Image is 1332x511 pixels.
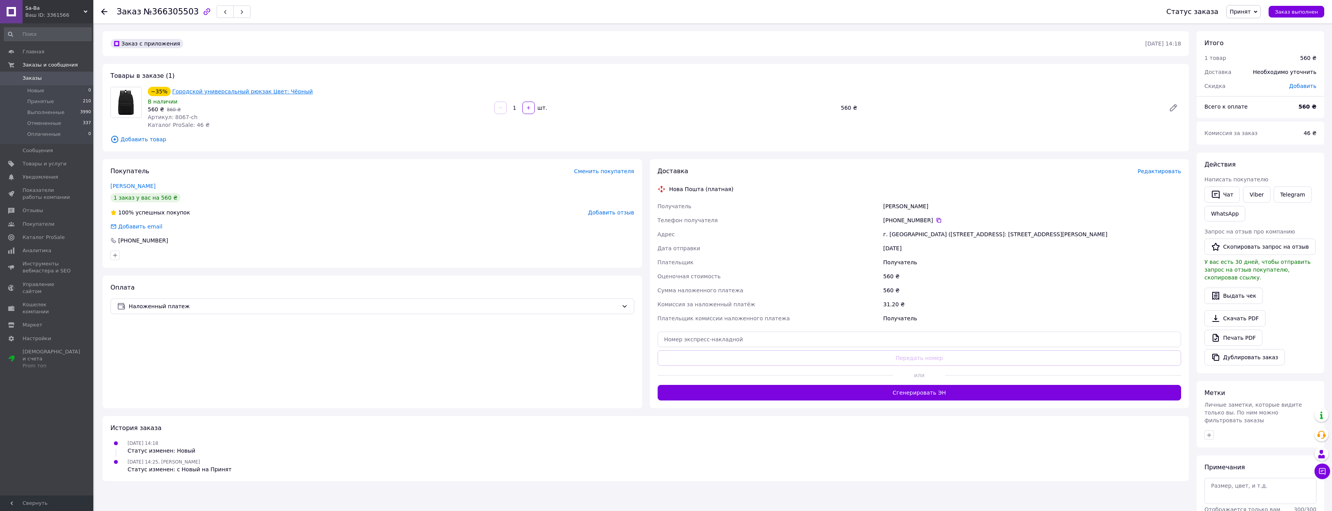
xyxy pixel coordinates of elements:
[667,185,735,193] div: Нова Пошта (платная)
[128,441,158,446] span: [DATE] 14:18
[110,72,175,79] span: Товары в заказе (1)
[128,447,195,455] div: Статус изменен: Новый
[23,207,43,214] span: Отзывы
[882,283,1183,297] div: 560 ₴
[27,131,61,138] span: Оплаченные
[23,335,51,342] span: Настройки
[1204,349,1285,365] button: Дублировать заказ
[23,301,72,315] span: Кошелек компании
[658,217,718,223] span: Телефон получателя
[80,109,91,116] span: 3990
[1204,55,1226,61] span: 1 товар
[1204,104,1248,110] span: Всего к оплате
[838,102,1162,113] div: 560 ₴
[83,120,91,127] span: 337
[658,301,755,307] span: Комиссия за наложенный платёж
[110,424,161,432] span: История заказа
[882,241,1183,255] div: [DATE]
[23,348,80,370] span: [DEMOGRAPHIC_DATA] и счета
[110,183,156,189] a: [PERSON_NAME]
[117,7,141,16] span: Заказ
[882,297,1183,311] div: 31.20 ₴
[110,223,163,230] div: Добавить email
[658,203,691,209] span: Получатель
[893,371,945,379] span: или
[1274,186,1312,203] a: Telegram
[588,209,634,216] span: Добавить отзыв
[1166,8,1218,16] div: Статус заказа
[1204,39,1223,47] span: Итого
[1204,288,1263,304] button: Выдать чек
[658,259,694,265] span: Плательщик
[27,109,65,116] span: Выполненные
[1269,6,1324,18] button: Заказ выполнен
[110,167,149,175] span: Покупатель
[118,209,134,216] span: 100%
[110,193,180,202] div: 1 заказ у вас на 560 ₴
[1230,9,1251,15] span: Принят
[110,284,135,291] span: Оплата
[1204,228,1295,235] span: Запрос на отзыв про компанию
[144,7,199,16] span: №366305503
[658,273,721,279] span: Оценочная стоимость
[23,221,54,228] span: Покупатели
[1166,100,1181,116] a: Редактировать
[110,135,1181,144] span: Добавить товар
[1204,186,1240,203] button: Чат
[1204,176,1268,183] span: Написать покупателю
[883,216,1181,224] div: [PHONE_NUMBER]
[27,98,54,105] span: Принятые
[101,8,107,16] div: Вернуться назад
[1204,161,1236,168] span: Действия
[1204,83,1225,89] span: Скидка
[167,107,181,112] span: 860 ₴
[23,234,65,241] span: Каталог ProSale
[23,260,72,274] span: Инструменты вебмастера и SEO
[1304,130,1316,136] span: 46 ₴
[23,187,72,201] span: Показатели работы компании
[148,122,210,128] span: Каталог ProSale: 46 ₴
[129,302,618,311] span: Наложенный платеж
[882,311,1183,325] div: Получатель
[148,98,177,105] span: В наличии
[4,27,92,41] input: Поиск
[1289,83,1316,89] span: Добавить
[882,227,1183,241] div: г. [GEOGRAPHIC_DATA] ([STREET_ADDRESS]: [STREET_ADDRESS][PERSON_NAME]
[1248,63,1321,81] div: Необходимо уточнить
[23,48,44,55] span: Главная
[1204,464,1245,471] span: Примечания
[882,255,1183,269] div: Получатель
[128,465,231,473] div: Статус изменен: с Новый на Принят
[1300,54,1316,62] div: 560 ₴
[148,106,164,112] span: 560 ₴
[23,174,58,181] span: Уведомления
[23,75,42,82] span: Заказы
[1243,186,1270,203] a: Viber
[536,104,548,112] div: шт.
[111,87,141,118] img: Городской универсальный рюкзак Цвет: Чёрный
[1204,310,1265,327] a: Скачать PDF
[172,88,313,95] a: Городской универсальный рюкзак Цвет: Чёрный
[658,385,1181,400] button: Сгенерировать ЭН
[23,147,53,154] span: Сообщения
[658,332,1181,347] input: Номер экспресс-накладной
[23,247,51,254] span: Аналитика
[23,281,72,295] span: Управление сайтом
[1275,9,1318,15] span: Заказ выполнен
[23,61,78,68] span: Заказы и сообщения
[1204,259,1311,281] span: У вас есть 30 дней, чтобы отправить запрос на отзыв покупателю, скопировав ссылку.
[88,87,91,94] span: 0
[148,87,171,96] div: −35%
[658,315,790,321] span: Плательщик комиссии наложенного платежа
[27,87,44,94] span: Новые
[110,39,183,48] div: Заказ с приложения
[23,160,67,167] span: Товары и услуги
[1204,206,1245,221] a: WhatsApp
[27,120,61,127] span: Отмененные
[23,321,42,328] span: Маркет
[1204,330,1262,346] a: Печать PDF
[574,168,634,174] span: Сменить покупателя
[128,459,200,465] span: [DATE] 14:25, [PERSON_NAME]
[25,5,84,12] span: Sa-Ba
[110,209,190,216] div: успешных покупок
